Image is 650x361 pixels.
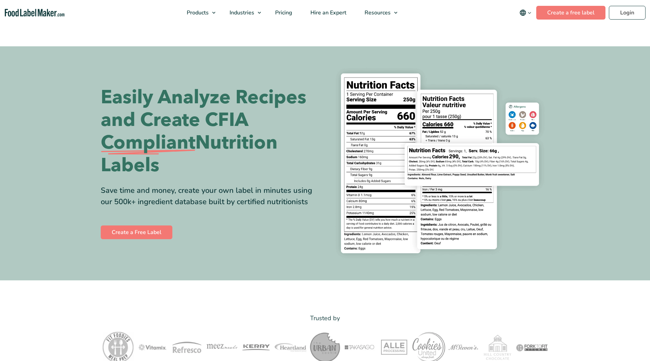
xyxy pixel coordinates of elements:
span: Resources [363,9,391,16]
span: Pricing [273,9,293,16]
h1: Easily Analyze Recipes and Create CFIA Nutrition Labels [101,86,320,177]
a: Create a free label [536,6,605,20]
a: Create a Free Label [101,225,172,239]
span: Industries [228,9,255,16]
span: Compliant [101,131,195,154]
div: Save time and money, create your own label in minutes using our 500k+ ingredient database built b... [101,185,320,208]
span: Hire an Expert [308,9,347,16]
span: Products [185,9,209,16]
a: Login [609,6,646,20]
p: Trusted by [101,313,550,323]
